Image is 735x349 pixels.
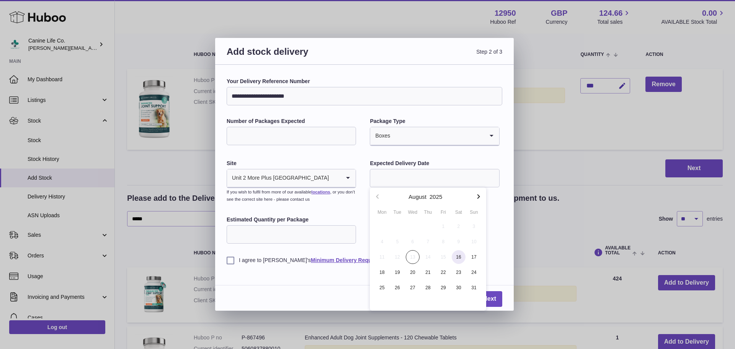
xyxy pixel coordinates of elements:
span: 13 [406,250,420,264]
span: 1 [436,220,450,233]
button: 12 [390,249,405,265]
span: 16 [452,250,465,264]
input: Search for option [329,169,340,187]
span: 6 [406,235,420,249]
span: 5 [390,235,404,249]
span: 18 [375,265,389,279]
span: 28 [421,281,435,295]
button: 17 [466,249,482,265]
span: 14 [421,250,435,264]
span: 12 [390,250,404,264]
button: August [408,194,426,200]
span: 17 [467,250,481,264]
div: Sat [451,209,466,216]
button: 8 [436,234,451,249]
label: Site [227,160,356,167]
span: Boxes [370,127,390,145]
span: Step 2 of 3 [364,46,502,67]
button: 20 [405,265,420,280]
button: 26 [390,280,405,295]
button: 29 [436,280,451,295]
button: 11 [374,249,390,265]
div: Mon [374,209,390,216]
div: Tue [390,209,405,216]
button: 19 [390,265,405,280]
span: Unit 2 More Plus [GEOGRAPHIC_DATA] [227,169,329,187]
button: 14 [420,249,436,265]
span: 9 [452,235,465,249]
h3: Add stock delivery [227,46,364,67]
small: If you wish to fulfil from more of our available , or you don’t see the correct site here - pleas... [227,190,355,202]
button: 2025 [430,194,442,200]
button: 9 [451,234,466,249]
a: Next [477,291,502,307]
button: 24 [466,265,482,280]
span: 25 [375,281,389,295]
button: 10 [466,234,482,249]
button: 4 [374,234,390,249]
label: Number of Packages Expected [227,118,356,125]
label: Your Delivery Reference Number [227,78,502,85]
button: 27 [405,280,420,295]
button: 28 [420,280,436,295]
span: 26 [390,281,404,295]
div: Fri [436,209,451,216]
span: 11 [375,250,389,264]
span: 19 [390,265,404,279]
label: Package Type [370,118,499,125]
button: 15 [436,249,451,265]
a: locations [311,190,330,194]
button: 18 [374,265,390,280]
label: I agree to [PERSON_NAME]'s [227,257,502,264]
span: 31 [467,281,481,295]
input: Search for option [390,127,483,145]
div: Thu [420,209,436,216]
label: Estimated Quantity per Package [227,216,356,223]
span: 30 [452,281,465,295]
span: 29 [436,281,450,295]
span: 23 [452,265,465,279]
button: 5 [390,234,405,249]
label: Expected Delivery Date [370,160,499,167]
span: 10 [467,235,481,249]
span: 20 [406,265,420,279]
span: 22 [436,265,450,279]
span: 7 [421,235,435,249]
button: 6 [405,234,420,249]
span: 24 [467,265,481,279]
button: 21 [420,265,436,280]
button: 3 [466,219,482,234]
span: 2 [452,220,465,233]
span: 4 [375,235,389,249]
button: 7 [420,234,436,249]
div: Search for option [227,169,356,188]
button: 1 [436,219,451,234]
span: 8 [436,235,450,249]
div: Sun [466,209,482,216]
div: Search for option [370,127,499,146]
span: 21 [421,265,435,279]
button: 23 [451,265,466,280]
button: 22 [436,265,451,280]
span: 27 [406,281,420,295]
button: 2 [451,219,466,234]
a: Minimum Delivery Requirements [311,257,394,263]
div: Wed [405,209,420,216]
span: 15 [436,250,450,264]
button: 16 [451,249,466,265]
button: 13 [405,249,420,265]
span: 3 [467,220,481,233]
button: 30 [451,280,466,295]
button: 31 [466,280,482,295]
button: 25 [374,280,390,295]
